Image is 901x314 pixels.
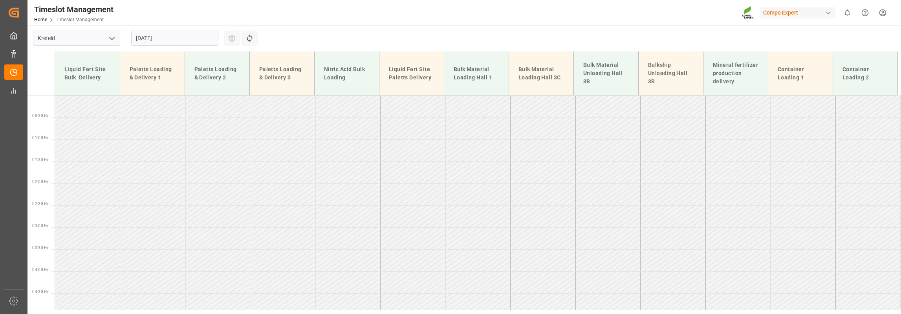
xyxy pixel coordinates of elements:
[33,31,120,46] input: Type to search/select
[515,62,567,85] div: Bulk Material Loading Hall 3C
[32,114,48,118] span: 00:30 Hr
[742,6,754,20] img: Screenshot%202023-09-29%20at%2010.02.21.png_1712312052.png
[32,246,48,250] span: 03:30 Hr
[839,4,856,22] button: show 0 new notifications
[450,62,502,85] div: Bulk Material Loading Hall 1
[856,4,874,22] button: Help Center
[32,180,48,184] span: 02:00 Hr
[131,31,218,46] input: DD.MM.YYYY
[839,62,891,85] div: Container Loading 2
[32,290,48,294] span: 04:30 Hr
[645,58,697,89] div: Bulkship Unloading Hall 3B
[32,136,48,140] span: 01:00 Hr
[386,62,438,85] div: Liquid Fert Site Paletts Delivery
[34,4,114,15] div: Timeslot Management
[760,5,839,20] button: Compo Expert
[710,58,762,89] div: Mineral fertilizer production delivery
[775,62,826,85] div: Container Loading 1
[32,224,48,228] span: 03:00 Hr
[126,62,178,85] div: Paletts Loading & Delivery 1
[580,58,632,89] div: Bulk Material Unloading Hall 3B
[32,202,48,206] span: 02:30 Hr
[106,32,117,44] button: open menu
[760,7,835,18] div: Compo Expert
[61,62,114,85] div: Liquid Fert Site Bulk Delivery
[321,62,373,85] div: Nitric Acid Bulk Loading
[256,62,308,85] div: Paletts Loading & Delivery 3
[191,62,243,85] div: Paletts Loading & Delivery 2
[34,17,47,22] a: Home
[32,158,48,162] span: 01:30 Hr
[32,268,48,272] span: 04:00 Hr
